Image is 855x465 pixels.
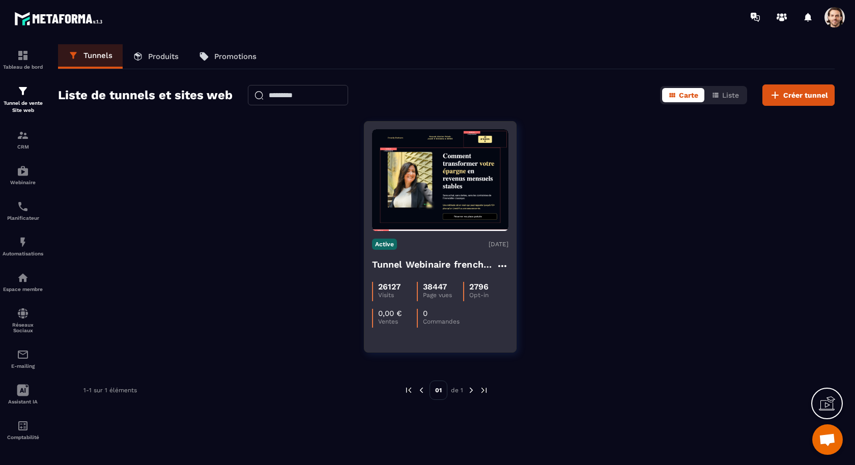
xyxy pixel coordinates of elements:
a: automationsautomationsEspace membre [3,264,43,300]
p: Assistant IA [3,399,43,404]
img: automations [17,272,29,284]
p: Visits [378,292,417,299]
img: email [17,348,29,361]
p: Espace membre [3,286,43,292]
img: automations [17,165,29,177]
span: Créer tunnel [783,90,828,100]
p: 1-1 sur 1 éléments [83,387,137,394]
a: emailemailE-mailing [3,341,43,376]
p: Page vues [423,292,463,299]
p: Tunnel de vente Site web [3,100,43,114]
img: prev [417,386,426,395]
h4: Tunnel Webinaire frenchy partners [372,257,496,272]
a: automationsautomationsWebinaire [3,157,43,193]
p: Active [372,239,397,250]
a: formationformationTunnel de vente Site web [3,77,43,122]
p: Tunnels [83,51,112,60]
a: Assistant IA [3,376,43,412]
p: Ventes [378,318,417,325]
p: de 1 [451,386,463,394]
p: CRM [3,144,43,150]
img: next [467,386,476,395]
button: Créer tunnel [762,84,835,106]
a: Produits [123,44,189,69]
span: Carte [679,91,698,99]
img: logo [14,9,106,28]
a: Tunnels [58,44,123,69]
p: 38447 [423,282,447,292]
button: Carte [662,88,704,102]
p: 2796 [469,282,489,292]
img: image [372,129,508,231]
img: automations [17,236,29,248]
p: E-mailing [3,363,43,369]
div: Ouvrir le chat [812,424,843,455]
p: Tableau de bord [3,64,43,70]
a: formationformationCRM [3,122,43,157]
p: 26127 [378,282,401,292]
p: Réseaux Sociaux [3,322,43,333]
img: scheduler [17,200,29,213]
p: Commandes [423,318,462,325]
p: 0,00 € [378,309,402,318]
img: formation [17,49,29,62]
h2: Liste de tunnels et sites web [58,85,233,105]
img: accountant [17,420,29,432]
a: schedulerschedulerPlanificateur [3,193,43,228]
p: Planificateur [3,215,43,221]
a: formationformationTableau de bord [3,42,43,77]
a: accountantaccountantComptabilité [3,412,43,448]
p: 0 [423,309,427,318]
img: formation [17,85,29,97]
button: Liste [705,88,745,102]
p: Produits [148,52,179,61]
a: Promotions [189,44,267,69]
a: automationsautomationsAutomatisations [3,228,43,264]
img: prev [404,386,413,395]
p: Webinaire [3,180,43,185]
p: Opt-in [469,292,508,299]
img: social-network [17,307,29,319]
a: social-networksocial-networkRéseaux Sociaux [3,300,43,341]
img: formation [17,129,29,141]
p: 01 [430,381,447,400]
p: [DATE] [489,241,508,248]
p: Comptabilité [3,434,43,440]
span: Liste [722,91,739,99]
p: Automatisations [3,251,43,256]
p: Promotions [214,52,256,61]
img: next [479,386,489,395]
